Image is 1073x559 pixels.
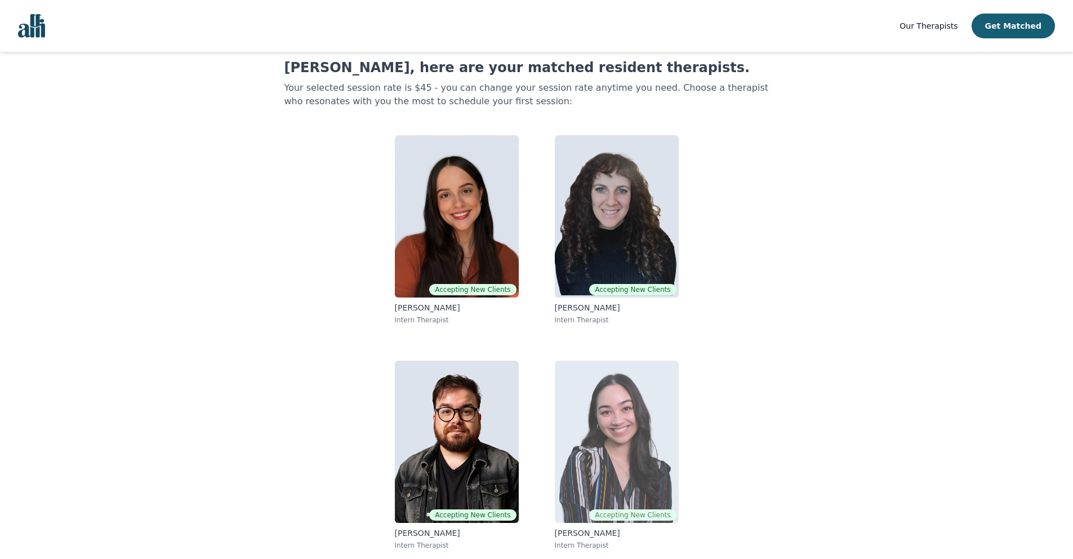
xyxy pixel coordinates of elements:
p: Your selected session rate is $45 - you can change your session rate anytime you need. Choose a t... [284,81,789,108]
a: Laura GrohovacAccepting New Clients[PERSON_NAME]Intern Therapist [386,126,528,334]
span: Our Therapists [900,21,958,30]
a: Our Therapists [900,19,958,33]
img: Freddie Giovane [395,361,519,523]
span: Accepting New Clients [429,509,516,521]
img: alli logo [18,14,45,38]
p: Intern Therapist [555,541,679,550]
h1: [PERSON_NAME], here are your matched resident therapists. [284,59,789,77]
p: [PERSON_NAME] [395,527,519,539]
p: Intern Therapist [395,316,519,325]
span: Accepting New Clients [589,509,676,521]
p: Intern Therapist [395,541,519,550]
a: Freddie GiovaneAccepting New Clients[PERSON_NAME]Intern Therapist [386,352,528,559]
img: Angela Fedorouk [555,361,679,523]
a: Shira BlakeAccepting New Clients[PERSON_NAME]Intern Therapist [546,126,688,334]
button: Get Matched [972,14,1055,38]
span: Accepting New Clients [429,284,516,295]
p: [PERSON_NAME] [555,302,679,313]
p: [PERSON_NAME] [395,302,519,313]
img: Laura Grohovac [395,135,519,298]
p: [PERSON_NAME] [555,527,679,539]
a: Angela FedoroukAccepting New Clients[PERSON_NAME]Intern Therapist [546,352,688,559]
p: Intern Therapist [555,316,679,325]
span: Accepting New Clients [589,284,676,295]
img: Shira Blake [555,135,679,298]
